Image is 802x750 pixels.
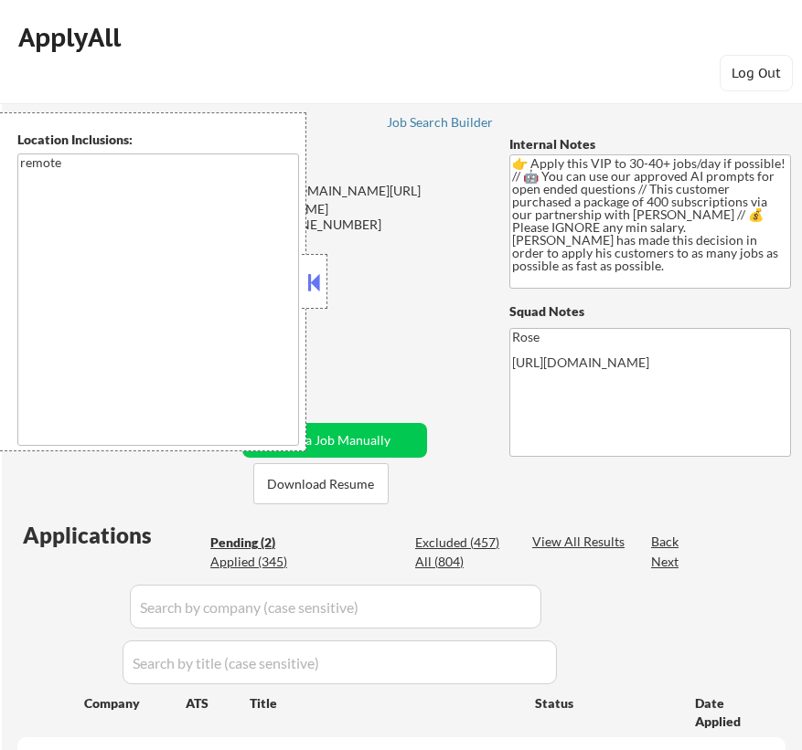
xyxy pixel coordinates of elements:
[210,533,302,552] div: Pending (2)
[387,116,494,129] div: Job Search Builder
[415,533,507,552] div: Excluded (457)
[651,553,680,571] div: Next
[532,533,630,551] div: View All Results
[535,686,668,719] div: Status
[227,216,486,234] div: [PHONE_NUMBER]
[250,694,518,713] div: Title
[18,22,126,53] div: ApplyAll
[210,553,302,571] div: Applied (345)
[17,131,299,149] div: Location Inclusions:
[695,694,764,730] div: Date Applied
[415,553,507,571] div: All (804)
[720,55,793,91] button: Log Out
[242,423,427,458] button: Add a Job Manually
[651,533,680,551] div: Back
[130,585,541,629] input: Search by company (case sensitive)
[84,694,186,713] div: Company
[23,524,204,546] div: Applications
[509,302,791,321] div: Squad Notes
[509,135,791,153] div: Internal Notes
[123,640,557,684] input: Search by title (case sensitive)
[253,463,389,504] button: Download Resume
[186,694,250,713] div: ATS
